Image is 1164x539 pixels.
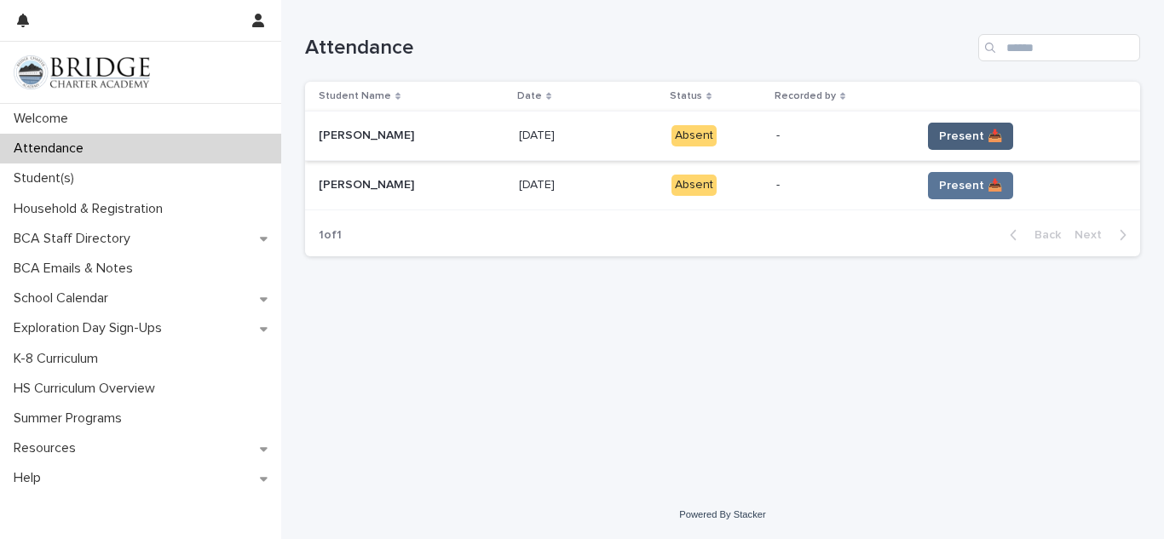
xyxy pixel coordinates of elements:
p: [DATE] [519,175,558,192]
p: Help [7,470,55,486]
p: School Calendar [7,290,122,307]
a: Powered By Stacker [679,509,765,519]
p: Exploration Day Sign-Ups [7,320,176,336]
p: [DATE] [519,125,558,143]
p: Student(s) [7,170,88,186]
p: Recorded by [775,87,836,106]
p: BCA Staff Directory [7,231,144,247]
p: BCA Emails & Notes [7,261,147,277]
p: Welcome [7,111,82,127]
p: - [776,129,908,143]
input: Search [978,34,1140,61]
p: Date [517,87,542,106]
span: Back [1024,229,1061,241]
p: Status [670,87,702,106]
span: Next [1075,229,1112,241]
button: Back [996,227,1068,243]
p: [PERSON_NAME] [319,175,418,192]
button: Present 📥 [928,172,1013,199]
tr: [PERSON_NAME][PERSON_NAME] [DATE][DATE] Absent-Present 📥 [305,112,1140,161]
div: Absent [671,175,717,196]
span: Present 📥 [939,177,1002,194]
p: Student Name [319,87,391,106]
p: Resources [7,440,89,456]
p: Attendance [7,140,97,157]
div: Absent [671,125,717,146]
p: Summer Programs [7,410,135,427]
p: HS Curriculum Overview [7,381,169,397]
p: Household & Registration [7,201,176,217]
button: Next [1068,227,1140,243]
img: V1C1m3IdTEidaUdm9Hs0 [14,55,150,89]
h1: Attendance [305,36,971,60]
p: K-8 Curriculum [7,351,112,367]
button: Present 📥 [928,123,1013,150]
p: - [776,178,908,192]
tr: [PERSON_NAME][PERSON_NAME] [DATE][DATE] Absent-Present 📥 [305,161,1140,210]
p: [PERSON_NAME] [319,125,418,143]
span: Present 📥 [939,128,1002,145]
p: 1 of 1 [305,215,355,256]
